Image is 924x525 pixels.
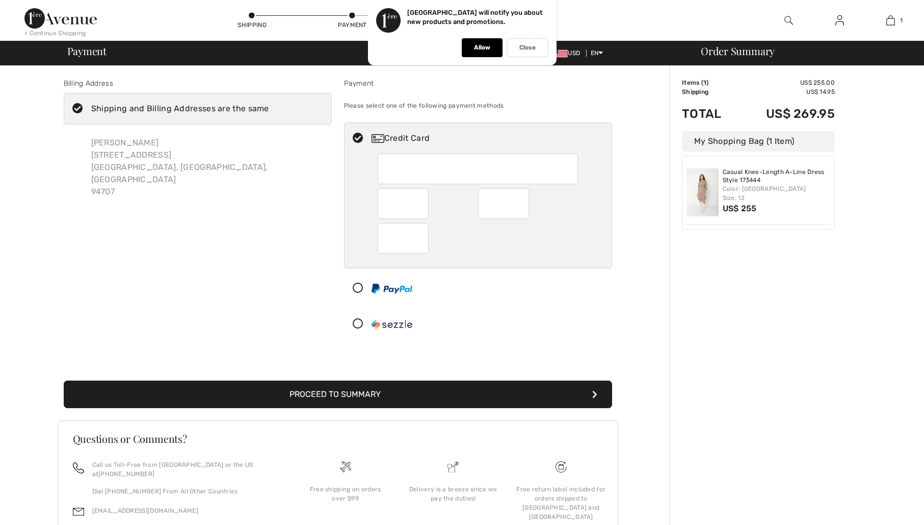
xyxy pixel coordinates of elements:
img: PayPal [372,284,412,293]
td: Shipping [682,87,737,96]
a: 1 [865,14,915,27]
div: Credit Card [372,132,605,144]
span: 1 [703,79,706,86]
div: Color: [GEOGRAPHIC_DATA] Size: 12 [723,184,831,203]
img: 1ère Avenue [24,8,97,29]
td: US$ 269.95 [737,96,835,131]
img: Credit Card [372,134,384,143]
h3: Questions or Comments? [73,434,603,444]
img: My Info [835,14,844,27]
div: Payment [337,20,367,30]
a: Casual Knee-Length A-Line Dress Style 173444 [723,168,831,184]
img: Sezzle [372,319,412,330]
p: Dial [PHONE_NUMBER] From All Other Countries [92,487,279,496]
a: [EMAIL_ADDRESS][DOMAIN_NAME] [92,507,198,514]
div: [PERSON_NAME] [STREET_ADDRESS] [GEOGRAPHIC_DATA], [GEOGRAPHIC_DATA], [GEOGRAPHIC_DATA] 94707 [83,129,332,206]
img: Delivery is a breeze since we pay the duties! [447,461,459,472]
img: Free shipping on orders over $99 [556,461,567,472]
div: Free return label included for orders shipped to [GEOGRAPHIC_DATA] and [GEOGRAPHIC_DATA] [515,485,607,521]
div: Please select one of the following payment methods [344,93,612,118]
p: [GEOGRAPHIC_DATA] will notify you about new products and promotions. [407,9,543,26]
div: Free shipping on orders over $99 [300,485,391,503]
td: US$ 255.00 [737,78,835,87]
img: email [73,506,84,517]
td: US$ 14.95 [737,87,835,96]
span: Payment [67,46,107,56]
p: Close [519,44,536,52]
img: US Dollar [551,49,568,58]
div: Delivery is a breeze since we pay the duties! [407,485,499,503]
img: Casual Knee-Length A-Line Dress Style 173444 [687,168,719,216]
img: call [73,462,84,473]
button: Proceed to Summary [64,381,612,408]
div: < Continue Shopping [24,29,86,38]
span: USD [551,49,584,57]
a: Sign In [827,14,852,27]
div: Order Summary [689,46,918,56]
span: US$ 255 [723,204,757,213]
a: [PHONE_NUMBER] [98,470,154,478]
p: Call us Toll-Free from [GEOGRAPHIC_DATA] or the US at [92,460,279,479]
span: 1 [900,16,903,25]
img: search the website [784,14,793,27]
img: Free shipping on orders over $99 [340,461,351,472]
div: Payment [344,78,612,89]
div: Shipping and Billing Addresses are the same [91,103,269,115]
td: Items ( ) [682,78,737,87]
td: Total [682,96,737,131]
div: Shipping [237,20,268,30]
span: EN [591,49,603,57]
div: My Shopping Bag (1 Item) [682,131,835,152]
div: Billing Address [64,78,332,89]
p: Allow [474,44,490,52]
img: My Bag [886,14,895,27]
